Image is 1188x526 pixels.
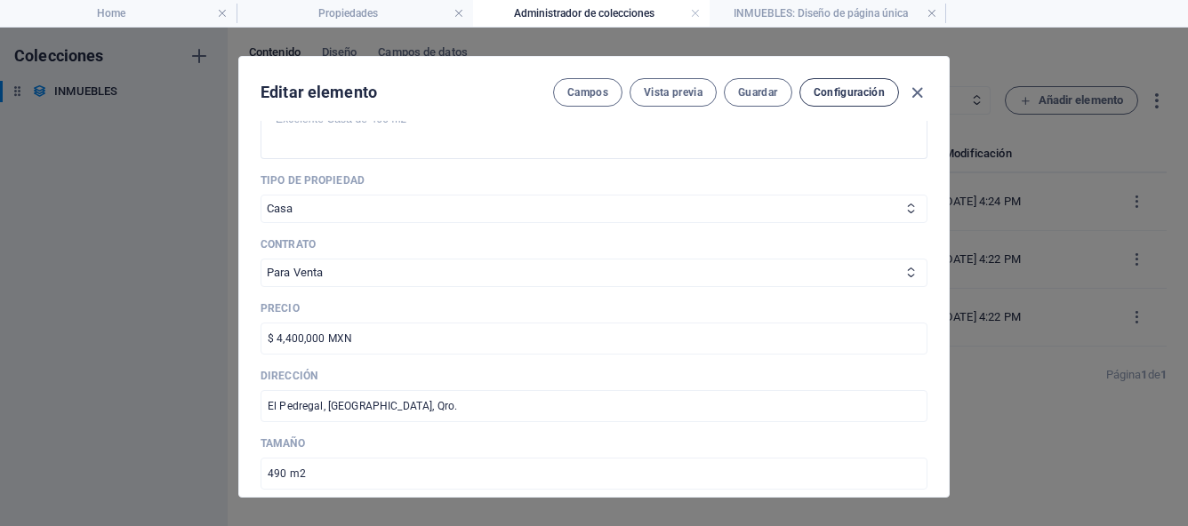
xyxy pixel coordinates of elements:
[567,85,608,100] span: Campos
[799,78,899,107] button: Configuración
[261,237,927,251] p: Contrato
[553,78,622,107] button: Campos
[261,369,927,383] p: Dirección
[644,85,702,100] span: Vista previa
[261,173,927,187] p: Tipo de propiedad
[710,4,946,23] h4: INMUEBLES: Diseño de página única
[724,78,791,107] button: Guardar
[814,85,885,100] span: Configuración
[261,82,377,103] h2: Editar elemento
[473,4,710,23] h4: Administrador de colecciones
[261,436,927,450] p: Tamaño
[261,301,927,315] p: Precio
[630,78,717,107] button: Vista previa
[237,4,473,23] h4: Propiedades
[738,85,777,100] span: Guardar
